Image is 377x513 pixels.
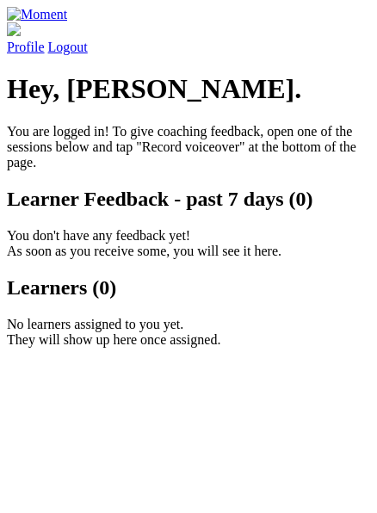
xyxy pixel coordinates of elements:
[7,228,370,259] p: You don't have any feedback yet! As soon as you receive some, you will see it here.
[7,22,21,36] img: default_avatar-b4e2223d03051bc43aaaccfb402a43260a3f17acc7fafc1603fdf008d6cba3c9.png
[7,7,67,22] img: Moment
[7,188,370,211] h2: Learner Feedback - past 7 days (0)
[48,40,88,54] a: Logout
[7,317,370,348] p: No learners assigned to you yet. They will show up here once assigned.
[7,276,370,300] h2: Learners (0)
[7,22,370,54] a: Profile
[7,124,370,170] p: You are logged in! To give coaching feedback, open one of the sessions below and tap "Record voic...
[7,73,370,105] h1: Hey, [PERSON_NAME].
